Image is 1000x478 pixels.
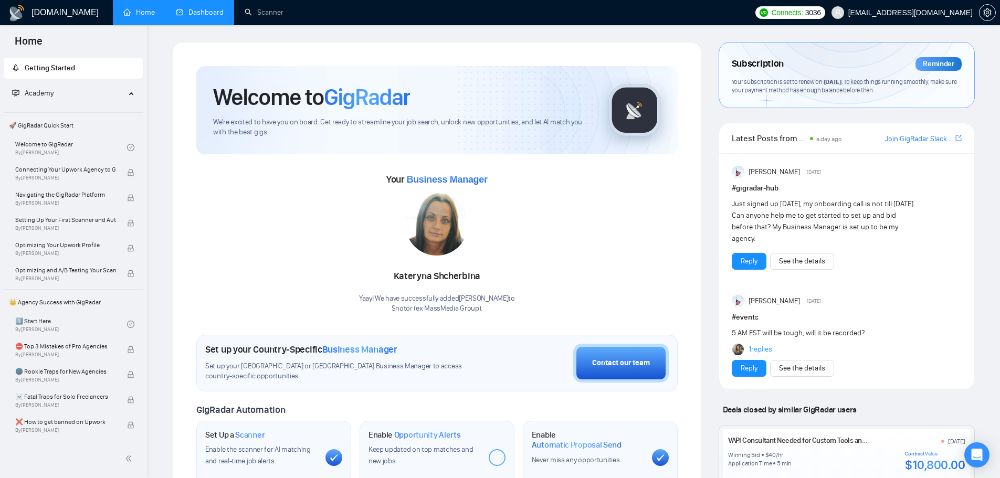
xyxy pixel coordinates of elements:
[608,84,661,136] img: gigradar-logo.png
[732,295,744,307] img: Anisuzzaman Khan
[732,183,962,194] h1: # gigradar-hub
[741,363,757,374] a: Reply
[127,245,134,252] span: lock
[15,225,116,231] span: By [PERSON_NAME]
[324,83,410,111] span: GigRadar
[749,166,800,178] span: [PERSON_NAME]
[4,58,143,79] li: Getting Started
[765,451,769,459] div: $
[406,174,487,185] span: Business Manager
[779,256,825,267] a: See the details
[732,360,766,377] button: Reply
[15,377,116,383] span: By [PERSON_NAME]
[905,451,965,457] div: Contract Value
[127,321,134,328] span: check-circle
[205,445,311,465] span: Enable the scanner for AI matching and real-time job alerts.
[15,275,116,282] span: By [PERSON_NAME]
[15,175,116,181] span: By [PERSON_NAME]
[12,89,19,97] span: fund-projection-screen
[15,164,116,175] span: Connecting Your Upwork Agency to GigRadar
[15,240,116,250] span: Optimizing Your Upwork Profile
[127,421,134,429] span: lock
[532,455,621,464] span: Never miss any opportunities.
[732,312,962,323] h1: # events
[719,400,861,419] span: Deals closed by similar GigRadar users
[834,9,841,16] span: user
[12,89,54,98] span: Academy
[15,366,116,377] span: 🌚 Rookie Traps for New Agencies
[532,430,644,450] h1: Enable
[732,166,744,178] img: Anisuzzaman Khan
[732,78,957,94] span: Your subscription is set to renew on . To keep things running smoothly, make sure your payment me...
[235,430,265,440] span: Scanner
[964,442,990,468] div: Open Intercom Messenger
[15,250,116,257] span: By [PERSON_NAME]
[732,198,916,245] div: Just signed up [DATE], my onboarding call is not till [DATE]. Can anyone help me to get started t...
[25,63,75,72] span: Getting Started
[15,352,116,358] span: By [PERSON_NAME]
[732,327,916,339] div: 5 AM EST will be tough, will it be recorded?
[770,253,834,270] button: See the details
[15,402,116,408] span: By [PERSON_NAME]
[532,440,622,450] span: Automatic Proposal Send
[205,430,265,440] h1: Set Up a
[979,8,996,17] a: setting
[127,169,134,176] span: lock
[15,417,116,427] span: ❌ How to get banned on Upwork
[905,457,965,473] div: $10,800.00
[5,292,142,313] span: 👑 Agency Success with GigRadar
[732,55,784,73] span: Subscription
[15,136,127,159] a: Welcome to GigRadarBy[PERSON_NAME]
[386,174,488,185] span: Your
[127,371,134,378] span: lock
[979,4,996,21] button: setting
[127,270,134,277] span: lock
[948,437,965,445] div: [DATE]
[776,451,783,459] div: /hr
[322,344,397,355] span: Business Manager
[394,430,461,440] span: Opportunity Alerts
[728,436,928,445] a: VAPI Consultant Needed for Custom Tools and Prompt Engineering
[127,396,134,403] span: lock
[125,453,135,464] span: double-left
[15,215,116,225] span: Setting Up Your First Scanner and Auto-Bidder
[816,135,842,143] span: a day ago
[15,341,116,352] span: ⛔ Top 3 Mistakes of Pro Agencies
[5,115,142,136] span: 🚀 GigRadar Quick Start
[127,346,134,353] span: lock
[359,294,515,314] div: Yaay! We have successfully added [PERSON_NAME] to
[732,344,744,355] img: Korlan
[359,268,515,285] div: Kateryna Shcherbina
[369,430,461,440] h1: Enable
[245,8,283,17] a: searchScanner
[749,295,800,307] span: [PERSON_NAME]
[15,189,116,200] span: Navigating the GigRadar Platform
[770,360,834,377] button: See the details
[741,256,757,267] a: Reply
[769,451,776,459] div: 40
[127,219,134,227] span: lock
[359,304,515,314] p: Snotor (ex MassMedia Group) .
[15,265,116,275] span: Optimizing and A/B Testing Your Scanner for Better Results
[824,78,841,86] span: [DATE]
[760,8,768,17] img: upwork-logo.png
[980,8,995,17] span: setting
[728,459,772,468] div: Application Time
[205,362,483,381] span: Set up your [GEOGRAPHIC_DATA] or [GEOGRAPHIC_DATA] Business Manager to access country-specific op...
[15,313,127,336] a: 1️⃣ Start HereBy[PERSON_NAME]
[176,8,224,17] a: dashboardDashboard
[127,194,134,201] span: lock
[807,167,821,177] span: [DATE]
[127,144,134,151] span: check-circle
[732,132,807,145] span: Latest Posts from the GigRadar Community
[807,296,821,306] span: [DATE]
[955,133,962,143] a: export
[15,200,116,206] span: By [PERSON_NAME]
[592,357,650,369] div: Contact our team
[779,363,825,374] a: See the details
[12,64,19,71] span: rocket
[123,8,155,17] a: homeHome
[15,427,116,433] span: By [PERSON_NAME]
[196,404,285,416] span: GigRadar Automation
[728,451,760,459] div: Winning Bid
